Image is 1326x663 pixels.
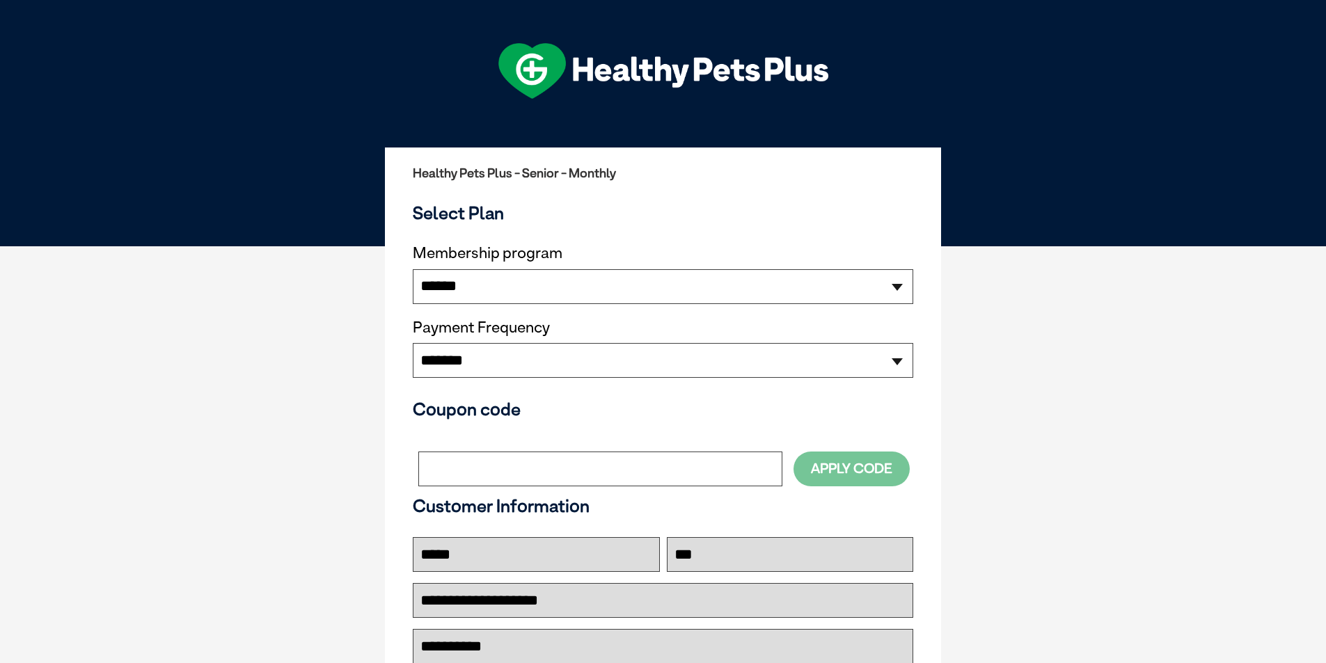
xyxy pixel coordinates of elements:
h3: Coupon code [413,399,913,420]
label: Payment Frequency [413,319,550,337]
h3: Select Plan [413,202,913,223]
img: hpp-logo-landscape-green-white.png [498,43,828,99]
h2: Healthy Pets Plus - Senior - Monthly [413,166,913,180]
label: Membership program [413,244,913,262]
button: Apply Code [794,452,910,486]
h3: Customer Information [413,495,913,516]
